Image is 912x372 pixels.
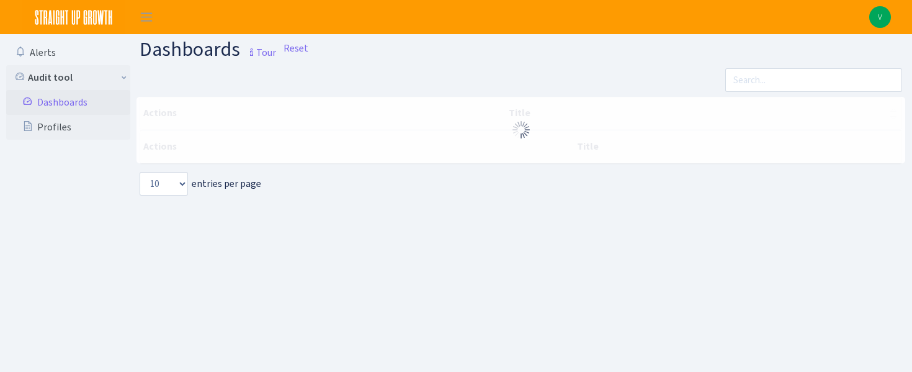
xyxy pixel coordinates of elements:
[6,115,130,140] a: Profiles
[244,42,276,63] small: Tour
[869,6,891,28] img: Valentino Salza
[725,68,902,92] input: Search...
[240,36,276,62] a: Tour
[6,40,130,65] a: Alerts
[284,41,308,56] a: Reset
[140,172,261,196] label: entries per page
[131,7,162,27] button: Toggle navigation
[140,39,276,63] h1: Dashboards
[6,90,130,115] a: Dashboards
[869,6,891,28] a: V
[6,65,130,90] a: Audit tool
[140,172,188,196] select: entries per page
[511,120,531,140] img: Processing...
